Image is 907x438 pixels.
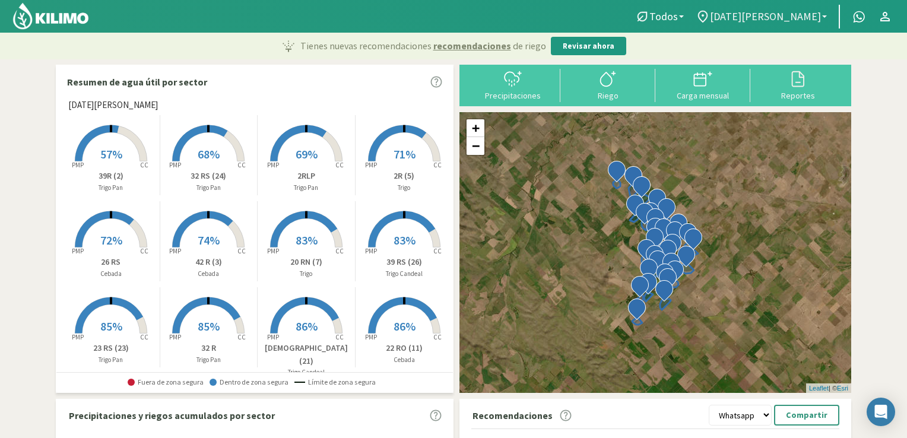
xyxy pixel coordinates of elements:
span: 68% [198,147,220,161]
span: 85% [198,319,220,334]
button: Revisar ahora [551,37,626,56]
div: | © [806,383,851,393]
p: Recomendaciones [472,408,553,423]
span: 83% [296,233,318,247]
div: Reportes [754,91,842,100]
tspan: CC [433,247,442,255]
p: Trigo Pan [160,183,258,193]
tspan: PMP [365,161,377,169]
p: Cebada [160,269,258,279]
tspan: CC [238,333,246,341]
a: Zoom out [467,137,484,155]
p: Trigo Pan [160,355,258,365]
a: Zoom in [467,119,484,137]
tspan: CC [433,161,442,169]
tspan: PMP [72,247,84,255]
p: Compartir [786,408,827,422]
p: 39R (2) [62,170,160,182]
span: 57% [100,147,122,161]
tspan: CC [335,161,344,169]
p: Trigo Pan [62,183,160,193]
p: Revisar ahora [563,40,614,52]
p: Precipitaciones y riegos acumulados por sector [69,408,275,423]
p: Trigo [258,269,355,279]
p: Cebada [62,269,160,279]
span: [DATE][PERSON_NAME] [68,99,158,112]
p: 42 R (3) [160,256,258,268]
p: 32 RS (24) [160,170,258,182]
tspan: CC [140,161,148,169]
tspan: PMP [169,333,181,341]
p: 22 RO (11) [356,342,453,354]
button: Carga mensual [655,69,750,100]
p: Trigo [356,183,453,193]
span: 86% [394,319,416,334]
span: Dentro de zona segura [210,378,288,386]
p: 23 RS (23) [62,342,160,354]
div: Precipitaciones [469,91,557,100]
span: de riego [513,39,546,53]
p: 26 RS [62,256,160,268]
tspan: PMP [365,247,377,255]
div: Carga mensual [659,91,747,100]
button: Riego [560,69,655,100]
span: 72% [100,233,122,247]
tspan: CC [140,247,148,255]
tspan: CC [433,333,442,341]
tspan: PMP [365,333,377,341]
p: 20 RN (7) [258,256,355,268]
tspan: CC [238,247,246,255]
div: Riego [564,91,652,100]
button: Reportes [750,69,845,100]
span: recomendaciones [433,39,511,53]
tspan: PMP [72,161,84,169]
tspan: PMP [267,161,279,169]
span: 74% [198,233,220,247]
tspan: PMP [267,247,279,255]
tspan: CC [238,161,246,169]
tspan: CC [335,247,344,255]
tspan: PMP [72,333,84,341]
p: Trigo Candeal [258,367,355,377]
span: [DATE][PERSON_NAME] [710,10,821,23]
span: 83% [394,233,416,247]
span: 69% [296,147,318,161]
span: 71% [394,147,416,161]
p: Trigo Candeal [356,269,453,279]
div: Open Intercom Messenger [867,398,895,426]
span: 86% [296,319,318,334]
p: [DEMOGRAPHIC_DATA] (21) [258,342,355,367]
p: 32 R [160,342,258,354]
tspan: PMP [267,333,279,341]
a: Leaflet [809,385,829,392]
button: Compartir [774,405,839,426]
img: Kilimo [12,2,90,30]
span: Límite de zona segura [294,378,376,386]
tspan: CC [335,333,344,341]
span: Fuera de zona segura [128,378,204,386]
p: Trigo Pan [62,355,160,365]
button: Precipitaciones [465,69,560,100]
p: 2RLP [258,170,355,182]
span: 85% [100,319,122,334]
p: Cebada [356,355,453,365]
p: 2R (5) [356,170,453,182]
p: Tienes nuevas recomendaciones [300,39,546,53]
a: Esri [837,385,848,392]
p: 39 RS (26) [356,256,453,268]
p: Trigo Pan [258,183,355,193]
tspan: PMP [169,161,181,169]
tspan: CC [140,333,148,341]
span: Todos [649,10,678,23]
p: Resumen de agua útil por sector [67,75,207,89]
tspan: PMP [169,247,181,255]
